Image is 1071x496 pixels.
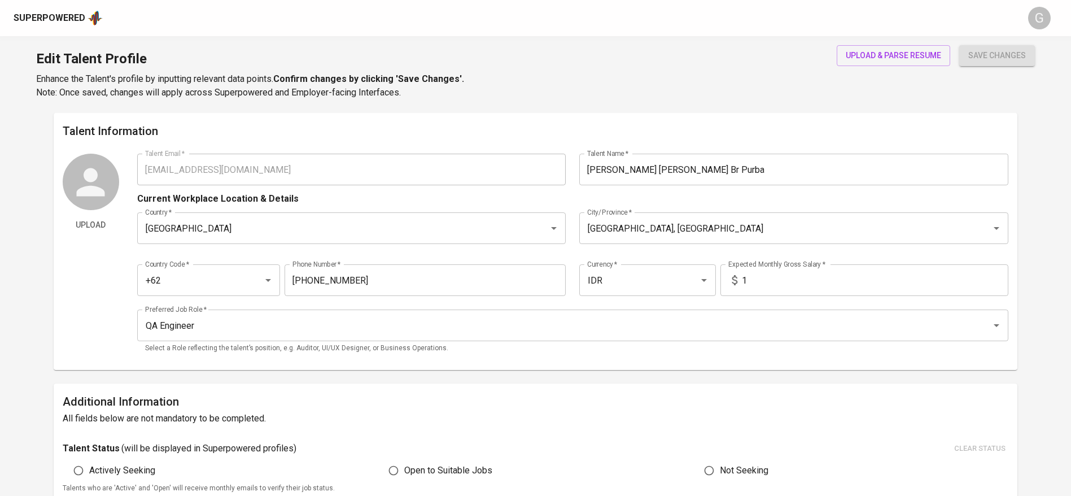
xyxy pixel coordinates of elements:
[63,442,120,455] p: Talent Status
[63,393,1008,411] h6: Additional Information
[145,343,1000,354] p: Select a Role reflecting the talent’s position, e.g. Auditor, UI/UX Designer, or Business Operati...
[968,49,1026,63] span: save changes
[989,317,1004,333] button: Open
[36,72,464,99] p: Enhance the Talent's profile by inputting relevant data points. Note: Once saved, changes will ap...
[837,45,950,66] button: upload & parse resume
[36,45,464,72] h1: Edit Talent Profile
[1028,7,1051,29] div: G
[696,272,712,288] button: Open
[88,10,103,27] img: app logo
[63,215,119,236] button: Upload
[63,483,1008,494] p: Talents who are 'Active' and 'Open' will receive monthly emails to verify their job status.
[89,464,155,477] span: Actively Seeking
[989,220,1004,236] button: Open
[14,10,103,27] a: Superpoweredapp logo
[273,73,464,84] b: Confirm changes by clicking 'Save Changes'.
[63,122,1008,140] h6: Talent Information
[137,192,299,206] p: Current Workplace Location & Details
[546,220,562,236] button: Open
[67,218,115,232] span: Upload
[14,12,85,25] div: Superpowered
[404,464,492,477] span: Open to Suitable Jobs
[720,464,768,477] span: Not Seeking
[121,442,296,455] p: ( will be displayed in Superpowered profiles )
[959,45,1035,66] button: save changes
[63,411,1008,427] h6: All fields below are not mandatory to be completed.
[260,272,276,288] button: Open
[846,49,941,63] span: upload & parse resume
